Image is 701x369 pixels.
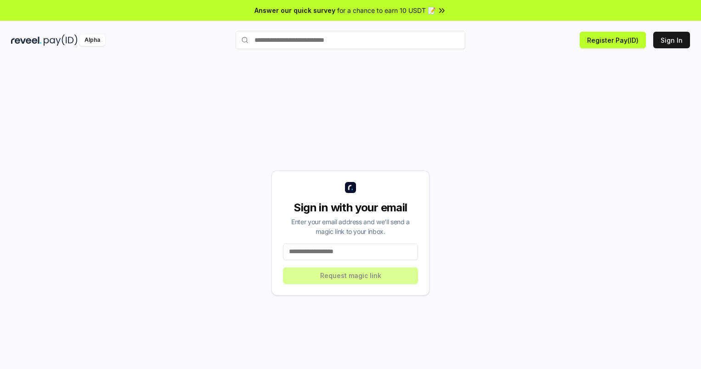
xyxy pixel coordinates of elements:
span: Answer our quick survey [254,6,335,15]
span: for a chance to earn 10 USDT 📝 [337,6,435,15]
img: logo_small [345,182,356,193]
img: pay_id [44,34,78,46]
div: Enter your email address and we’ll send a magic link to your inbox. [283,217,418,236]
div: Sign in with your email [283,200,418,215]
button: Register Pay(ID) [580,32,646,48]
button: Sign In [653,32,690,48]
div: Alpha [79,34,105,46]
img: reveel_dark [11,34,42,46]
